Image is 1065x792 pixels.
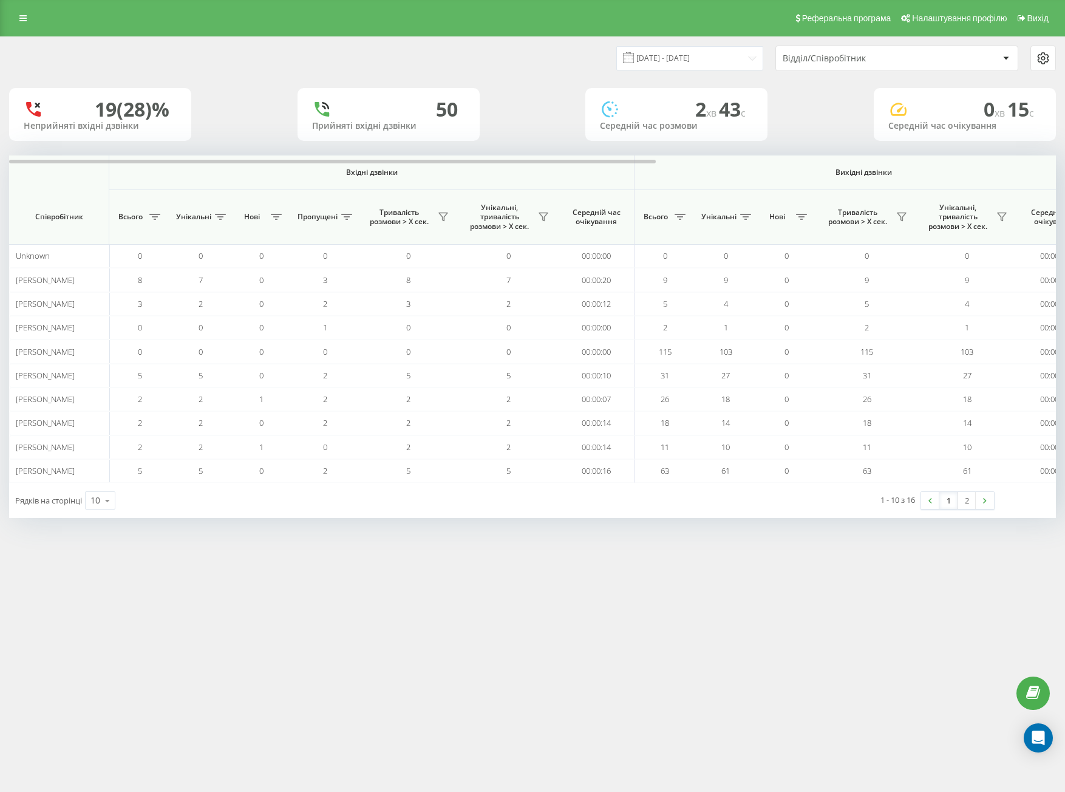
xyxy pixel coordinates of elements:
[199,322,203,333] span: 0
[719,96,746,122] span: 43
[784,370,789,381] span: 0
[965,275,969,285] span: 9
[880,494,915,506] div: 1 - 10 з 16
[912,13,1007,23] span: Налаштування профілю
[115,212,146,222] span: Всього
[802,13,891,23] span: Реферальна програма
[259,298,264,309] span: 0
[506,275,511,285] span: 7
[863,465,871,476] span: 63
[406,442,410,452] span: 2
[1024,723,1053,753] div: Open Intercom Messenger
[559,387,635,411] td: 00:00:07
[559,411,635,435] td: 00:00:14
[16,346,75,357] span: [PERSON_NAME]
[965,250,969,261] span: 0
[259,370,264,381] span: 0
[995,106,1007,120] span: хв
[464,203,534,231] span: Унікальні, тривалість розмови > Х сек.
[506,442,511,452] span: 2
[16,394,75,405] span: [PERSON_NAME]
[24,121,177,131] div: Неприйняті вхідні дзвінки
[259,275,264,285] span: 0
[661,465,669,476] span: 63
[176,212,211,222] span: Унікальні
[323,370,327,381] span: 2
[784,346,789,357] span: 0
[323,465,327,476] span: 2
[199,442,203,452] span: 2
[364,208,434,227] span: Тривалість розмови > Х сек.
[506,298,511,309] span: 2
[865,322,869,333] span: 2
[16,322,75,333] span: [PERSON_NAME]
[741,106,746,120] span: c
[16,298,75,309] span: [PERSON_NAME]
[720,346,732,357] span: 103
[138,250,142,261] span: 0
[559,364,635,387] td: 00:00:10
[559,292,635,316] td: 00:00:12
[641,212,671,222] span: Всього
[784,465,789,476] span: 0
[559,459,635,483] td: 00:00:16
[863,417,871,428] span: 18
[965,298,969,309] span: 4
[138,298,142,309] span: 3
[138,394,142,405] span: 2
[16,417,75,428] span: [PERSON_NAME]
[724,298,728,309] span: 4
[888,121,1041,131] div: Середній час очікування
[963,465,971,476] span: 61
[721,417,730,428] span: 14
[721,370,730,381] span: 27
[406,250,410,261] span: 0
[663,250,667,261] span: 0
[701,212,737,222] span: Унікальні
[199,275,203,285] span: 7
[1027,13,1049,23] span: Вихід
[784,394,789,405] span: 0
[784,298,789,309] span: 0
[863,442,871,452] span: 11
[506,250,511,261] span: 0
[141,168,602,177] span: Вхідні дзвінки
[406,370,410,381] span: 5
[724,322,728,333] span: 1
[724,250,728,261] span: 0
[323,394,327,405] span: 2
[721,442,730,452] span: 10
[199,346,203,357] span: 0
[506,417,511,428] span: 2
[90,494,100,507] div: 10
[259,394,264,405] span: 1
[661,442,669,452] span: 11
[965,322,969,333] span: 1
[95,98,169,121] div: 19 (28)%
[963,442,971,452] span: 10
[138,370,142,381] span: 5
[963,417,971,428] span: 14
[724,275,728,285] span: 9
[259,322,264,333] span: 0
[138,442,142,452] span: 2
[199,250,203,261] span: 0
[721,394,730,405] span: 18
[436,98,458,121] div: 50
[784,322,789,333] span: 0
[559,244,635,268] td: 00:00:00
[406,394,410,405] span: 2
[1007,96,1034,122] span: 15
[16,250,50,261] span: Unknown
[784,275,789,285] span: 0
[406,346,410,357] span: 0
[783,53,928,64] div: Відділ/Співробітник
[963,370,971,381] span: 27
[16,370,75,381] span: [PERSON_NAME]
[506,322,511,333] span: 0
[559,316,635,340] td: 00:00:00
[323,417,327,428] span: 2
[600,121,753,131] div: Середній час розмови
[661,394,669,405] span: 26
[406,322,410,333] span: 0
